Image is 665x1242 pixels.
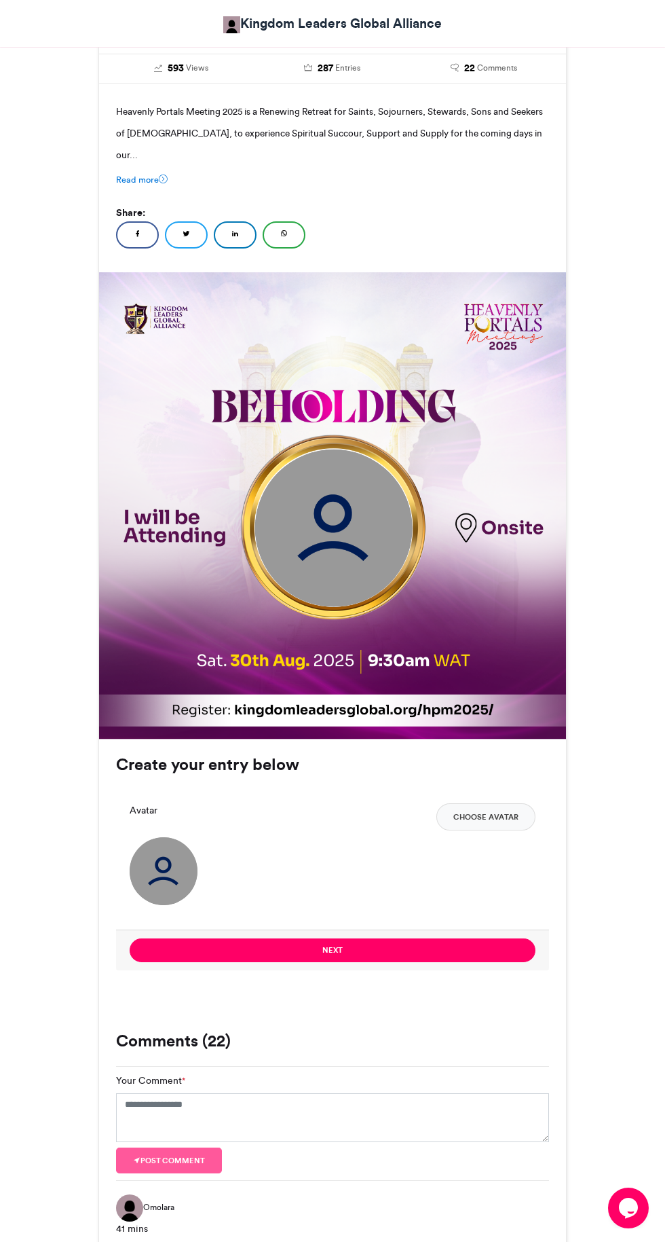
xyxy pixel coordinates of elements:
button: Post comment [116,1148,222,1173]
img: user_circle.png [255,450,413,607]
h3: Create your entry below [116,756,549,773]
a: 593 Views [116,61,247,76]
img: user_circle.png [130,837,197,905]
img: Kingdom Leaders Global Alliance [223,16,240,33]
a: 287 Entries [267,61,398,76]
span: 593 [168,61,184,76]
img: 1755122192.234-ea8317e7269f00246d641509a5c92520c5541d68.png [99,272,568,742]
label: Avatar [130,803,157,818]
a: Kingdom Leaders Global Alliance [223,14,442,33]
span: Omolara [143,1201,174,1213]
span: 287 [318,61,333,76]
a: 22 Comments [418,61,549,76]
img: Omolara [116,1194,143,1222]
label: Your Comment [116,1074,185,1088]
a: Read more [116,173,168,186]
span: Comments [477,62,517,74]
span: Views [186,62,208,74]
h5: Share: [116,204,549,221]
span: 22 [464,61,475,76]
iframe: chat widget [608,1188,651,1228]
p: Heavenly Portals Meeting 2025 is a Renewing Retreat for Saints, Sojourners, Stewards, Sons and Se... [116,101,549,166]
button: Next [130,938,535,962]
div: 41 mins [116,1222,549,1236]
button: Choose Avatar [436,803,535,830]
span: Entries [335,62,360,74]
h3: Comments (22) [116,1033,549,1049]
